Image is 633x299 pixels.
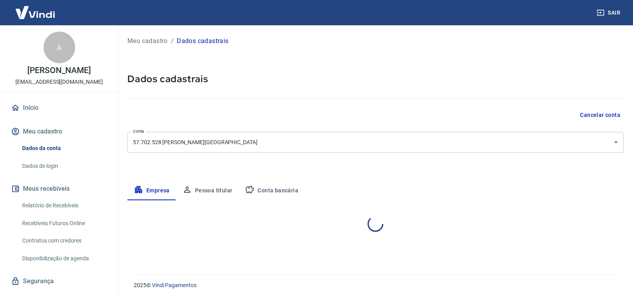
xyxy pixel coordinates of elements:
[177,36,228,46] p: Dados cadastrais
[595,6,624,20] button: Sair
[171,36,174,46] p: /
[19,158,109,174] a: Dados de login
[9,99,109,117] a: Início
[19,215,109,231] a: Recebíveis Futuros Online
[9,123,109,140] button: Meu cadastro
[127,36,168,46] a: Meu cadastro
[15,78,103,86] p: [EMAIL_ADDRESS][DOMAIN_NAME]
[9,180,109,197] button: Meus recebíveis
[27,66,91,75] p: [PERSON_NAME]
[152,282,197,288] a: Vindi Pagamentos
[19,140,109,156] a: Dados da conta
[176,181,239,200] button: Pessoa titular
[127,181,176,200] button: Empresa
[9,0,61,24] img: Vindi
[127,73,624,85] h5: Dados cadastrais
[9,273,109,290] a: Segurança
[577,108,624,122] button: Cancelar conta
[44,32,75,63] div: A
[134,281,614,290] p: 2025 ©
[19,233,109,249] a: Contratos com credores
[19,250,109,267] a: Disponibilização de agenda
[239,181,305,200] button: Conta bancária
[19,197,109,214] a: Relatório de Recebíveis
[133,128,144,134] label: Conta
[127,132,624,153] div: 57.702.528 [PERSON_NAME][GEOGRAPHIC_DATA]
